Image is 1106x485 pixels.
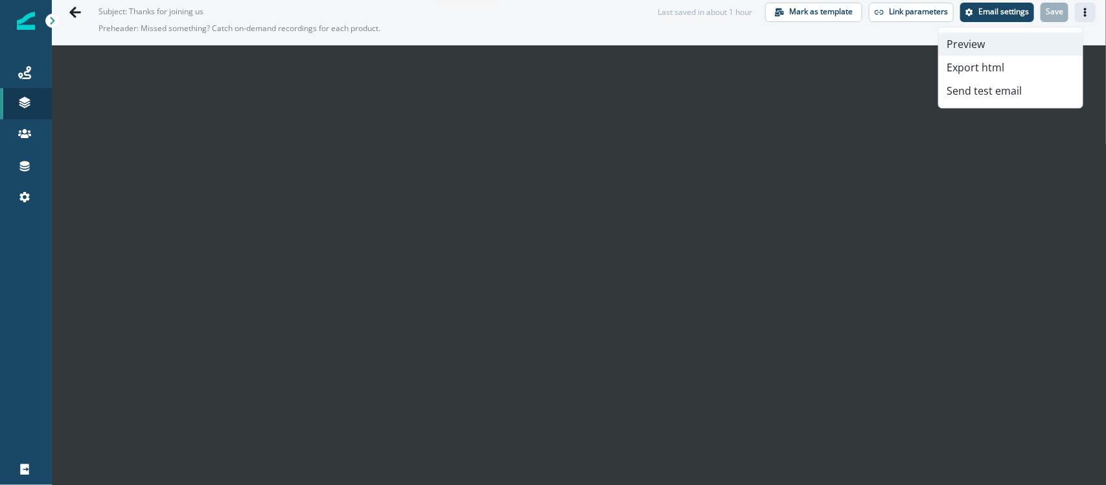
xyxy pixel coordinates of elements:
button: Settings [960,3,1034,22]
p: Mark as template [789,7,853,16]
button: Actions [1075,3,1096,22]
p: Subject: Thanks for joining us [98,1,228,18]
button: Mark as template [765,3,862,22]
p: Email settings [978,7,1029,16]
button: Send test email [939,79,1083,102]
button: Preview [939,32,1083,56]
p: Preheader: Missed something? Catch on-demand recordings for each product. [98,18,422,40]
div: Last saved in about 1 hour [658,6,752,18]
img: Inflection [17,12,35,30]
p: Link parameters [889,7,948,16]
button: Save [1041,3,1068,22]
p: Save [1046,7,1063,16]
button: Export html [939,56,1083,79]
button: Link parameters [869,3,954,22]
